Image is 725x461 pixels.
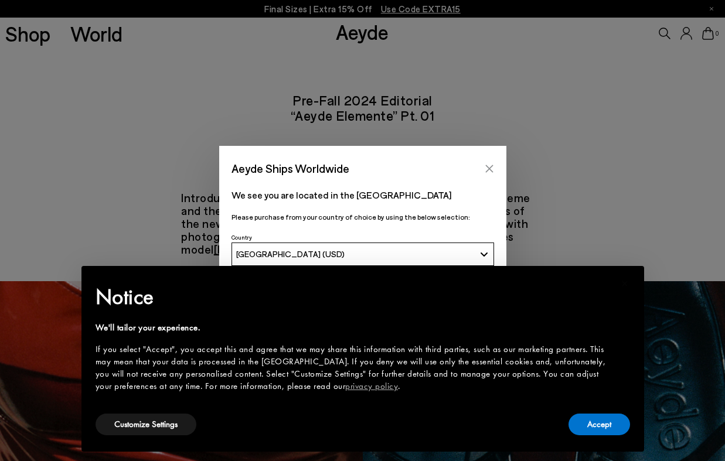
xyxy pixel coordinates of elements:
button: Accept [569,414,630,435]
button: Customize Settings [96,414,196,435]
button: Close this notice [611,269,639,298]
div: If you select "Accept", you accept this and agree that we may share this information with third p... [96,343,611,392]
button: Close [481,160,498,177]
span: Aeyde Ships Worldwide [232,158,349,179]
span: [GEOGRAPHIC_DATA] (USD) [236,249,345,259]
h2: Notice [96,282,611,312]
div: We'll tailor your experience. [96,322,611,334]
p: Please purchase from your country of choice by using the below selection: [232,211,494,223]
a: privacy policy [345,380,398,392]
span: × [621,274,629,292]
p: We see you are located in the [GEOGRAPHIC_DATA] [232,188,494,202]
span: Country [232,234,252,241]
